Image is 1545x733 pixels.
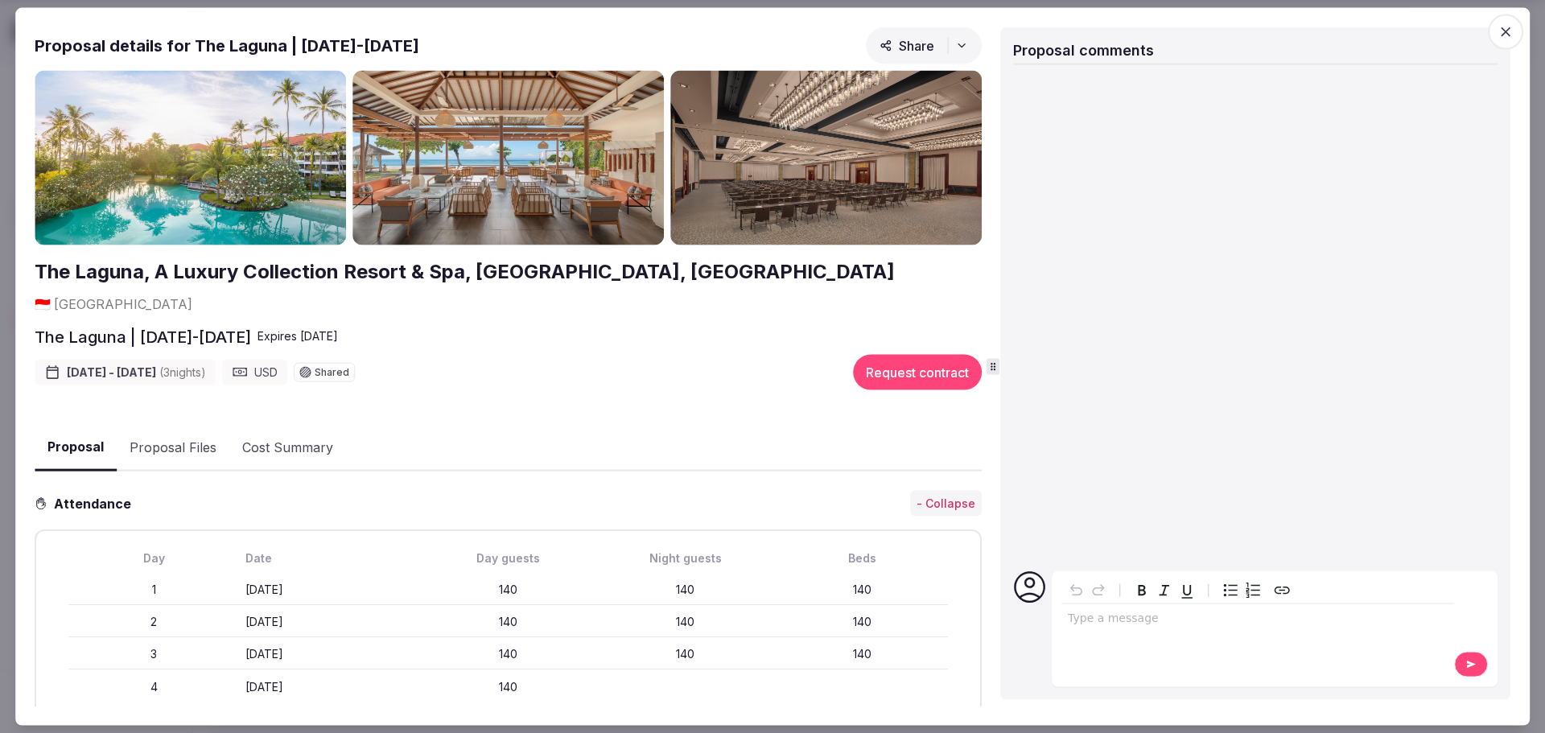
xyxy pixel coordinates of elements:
[35,294,51,312] button: 🇮🇩
[777,550,948,566] div: Beds
[423,614,594,630] div: 140
[35,70,346,245] img: Gallery photo 1
[245,582,416,598] div: [DATE]
[670,70,982,245] img: Gallery photo 3
[54,294,192,312] span: [GEOGRAPHIC_DATA]
[600,646,771,662] div: 140
[1131,579,1153,602] button: Bold
[68,679,239,695] div: 4
[1176,579,1198,602] button: Underline
[245,646,416,662] div: [DATE]
[315,368,349,377] span: Shared
[600,550,771,566] div: Night guests
[423,582,594,598] div: 140
[866,27,982,64] button: Share
[777,646,948,662] div: 140
[35,295,51,311] span: 🇮🇩
[257,328,338,344] div: Expire s [DATE]
[910,491,982,517] button: - Collapse
[1153,579,1176,602] button: Italic
[35,424,117,472] button: Proposal
[68,646,239,662] div: 3
[1061,604,1454,636] div: editable markdown
[67,364,206,381] span: [DATE] - [DATE]
[245,550,416,566] div: Date
[229,424,346,471] button: Cost Summary
[853,355,982,390] button: Request contract
[352,70,664,245] img: Gallery photo 2
[68,614,239,630] div: 2
[222,360,287,385] div: USD
[1013,41,1154,58] span: Proposal comments
[245,679,416,695] div: [DATE]
[35,34,419,56] h2: Proposal details for The Laguna | [DATE]-[DATE]
[47,494,144,513] h3: Attendance
[600,582,771,598] div: 140
[423,679,594,695] div: 140
[68,582,239,598] div: 1
[35,326,251,348] h2: The Laguna | [DATE]-[DATE]
[777,614,948,630] div: 140
[880,37,934,53] span: Share
[1271,579,1293,602] button: Create link
[423,550,594,566] div: Day guests
[117,424,229,471] button: Proposal Files
[423,646,594,662] div: 140
[159,365,206,379] span: ( 3 night s )
[777,582,948,598] div: 140
[1242,579,1264,602] button: Numbered list
[245,614,416,630] div: [DATE]
[600,614,771,630] div: 140
[1219,579,1264,602] div: toggle group
[35,258,895,286] a: The Laguna, A Luxury Collection Resort & Spa, [GEOGRAPHIC_DATA], [GEOGRAPHIC_DATA]
[1219,579,1242,602] button: Bulleted list
[68,550,239,566] div: Day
